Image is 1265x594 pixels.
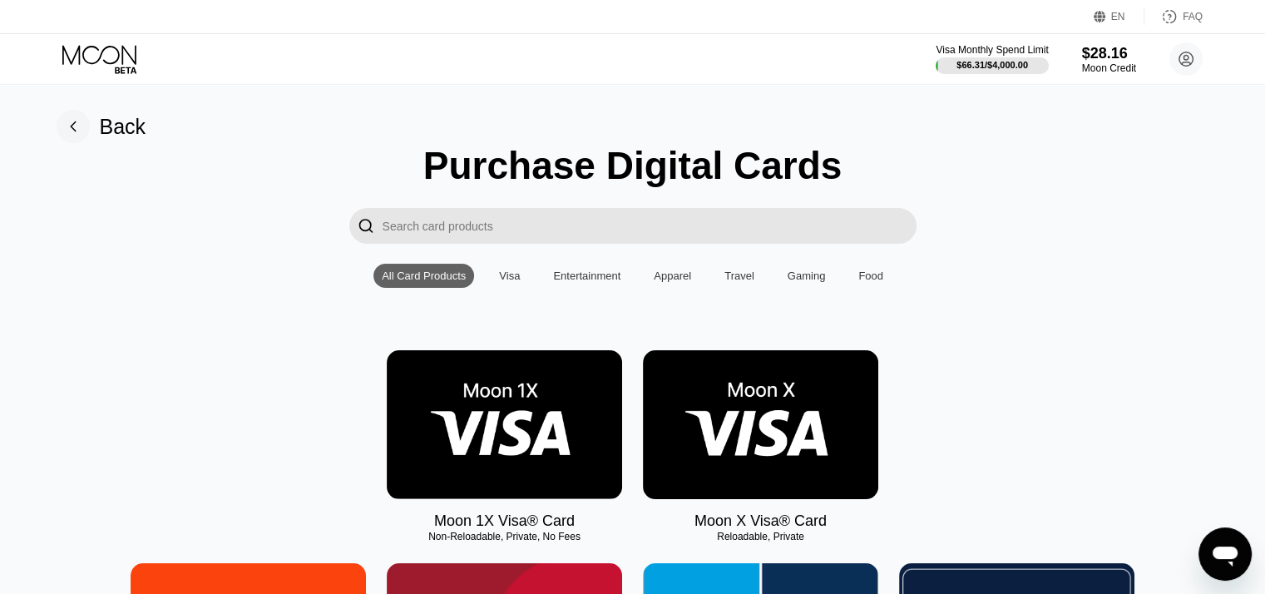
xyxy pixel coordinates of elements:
div: $28.16 [1082,45,1136,62]
div: FAQ [1144,8,1203,25]
div: Back [57,110,146,143]
div: Apparel [654,270,691,282]
div: Reloadable, Private [643,531,878,542]
div: Entertainment [545,264,629,288]
iframe: Button to launch messaging window [1198,527,1252,581]
div: Moon Credit [1082,62,1136,74]
div: Gaming [779,264,834,288]
div: Purchase Digital Cards [423,143,843,188]
div: Visa Monthly Spend Limit$66.31/$4,000.00 [936,44,1048,74]
div: EN [1111,11,1125,22]
div: $66.31 / $4,000.00 [956,60,1028,70]
div: Back [100,115,146,139]
div: Food [850,264,892,288]
div: Non-Reloadable, Private, No Fees [387,531,622,542]
div: Visa [499,270,520,282]
div: FAQ [1183,11,1203,22]
div: Visa Monthly Spend Limit [936,44,1048,56]
div: Gaming [788,270,826,282]
div: All Card Products [373,264,474,288]
div: Travel [724,270,754,282]
div: $28.16Moon Credit [1082,45,1136,74]
div: Moon X Visa® Card [694,512,827,530]
div: Food [858,270,883,282]
div: Travel [716,264,763,288]
div:  [358,216,374,235]
div: Apparel [645,264,699,288]
div: Entertainment [553,270,620,282]
div: Visa [491,264,528,288]
div: All Card Products [382,270,466,282]
div: Moon 1X Visa® Card [434,512,575,530]
div:  [349,208,383,244]
div: EN [1094,8,1144,25]
input: Search card products [383,208,917,244]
